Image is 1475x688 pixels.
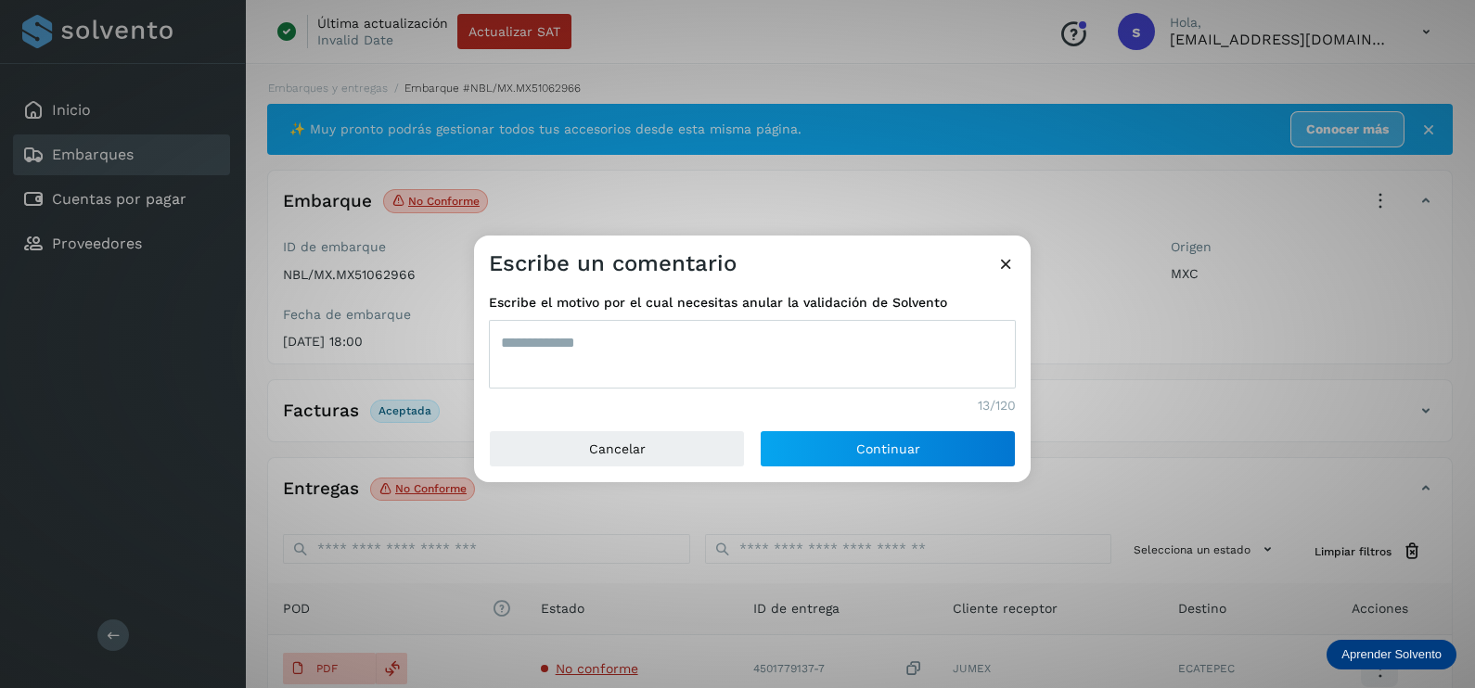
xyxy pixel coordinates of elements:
span: Escribe el motivo por el cual necesitas anular la validación de Solvento [489,293,1016,312]
span: 13/120 [978,396,1016,415]
div: Aprender Solvento [1327,640,1456,669]
button: Cancelar [489,430,745,467]
button: Continuar [760,430,1016,467]
h3: Escribe un comentario [489,250,737,277]
p: Aprender Solvento [1341,647,1442,662]
span: Cancelar [589,442,646,455]
span: Continuar [856,442,920,455]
